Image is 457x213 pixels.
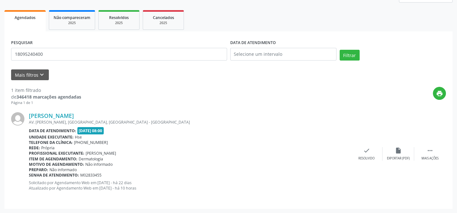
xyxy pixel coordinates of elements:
[29,162,84,167] b: Motivo de agendamento:
[147,21,179,25] div: 2025
[79,156,103,162] span: Dermatologia
[38,71,45,78] i: keyboard_arrow_down
[230,48,336,61] input: Selecione um intervalo
[29,156,77,162] b: Item de agendamento:
[29,119,351,125] div: AV. [PERSON_NAME], [GEOGRAPHIC_DATA], [GEOGRAPHIC_DATA] - [GEOGRAPHIC_DATA]
[11,38,33,48] label: PESQUISAR
[16,94,81,100] strong: 346418 marcações agendadas
[29,172,79,178] b: Senha de atendimento:
[230,38,276,48] label: DATA DE ATENDIMENTO
[103,21,135,25] div: 2025
[395,147,402,154] i: insert_drive_file
[436,90,443,97] i: print
[54,21,90,25] div: 2025
[433,87,446,100] button: print
[363,147,370,154] i: check
[29,151,84,156] b: Profissional executante:
[15,15,36,20] span: Agendados
[153,15,174,20] span: Cancelados
[29,167,48,172] b: Preparo:
[54,15,90,20] span: Não compareceram
[75,134,82,140] span: Hse
[29,180,351,191] p: Solicitado por Agendamento Web em [DATE] - há 22 dias Atualizado por Agendamento Web em [DATE] - ...
[427,147,434,154] i: 
[29,112,74,119] a: [PERSON_NAME]
[11,112,24,126] img: img
[11,100,81,106] div: Página 1 de 1
[11,87,81,94] div: 1 item filtrado
[49,167,77,172] span: Não informado
[29,134,74,140] b: Unidade executante:
[11,94,81,100] div: de
[358,156,375,161] div: Resolvido
[387,156,410,161] div: Exportar (PDF)
[340,50,360,61] button: Filtrar
[80,172,101,178] span: M02833455
[109,15,129,20] span: Resolvidos
[29,140,73,145] b: Telefone da clínica:
[11,48,227,61] input: Nome, código do beneficiário ou CPF
[77,127,104,134] span: [DATE] 08:00
[11,69,49,81] button: Mais filtroskeyboard_arrow_down
[421,156,439,161] div: Mais ações
[85,162,113,167] span: Não informado
[74,140,108,145] span: [PHONE_NUMBER]
[29,145,40,151] b: Rede:
[41,145,55,151] span: Própria
[86,151,116,156] span: [PERSON_NAME]
[29,128,76,133] b: Data de atendimento:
